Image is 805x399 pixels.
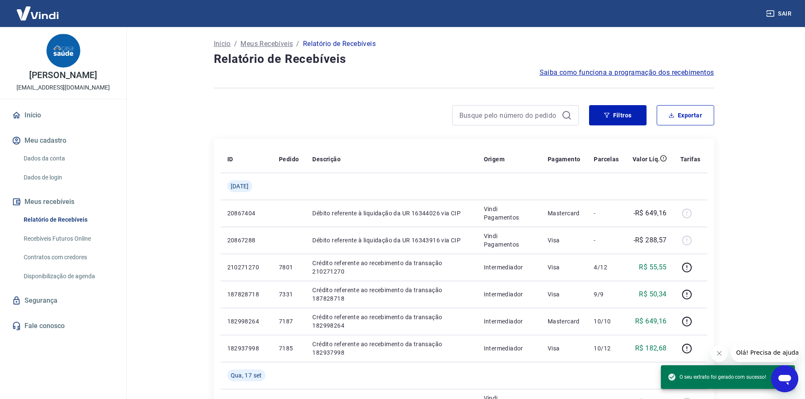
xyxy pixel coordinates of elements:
[771,365,798,392] iframe: Botão para abrir a janela de mensagens
[279,290,299,299] p: 7331
[594,209,619,217] p: -
[484,344,534,353] p: Intermediador
[20,169,116,186] a: Dados de login
[540,68,714,78] a: Saiba como funciona a programação dos recebimentos
[668,373,766,381] span: O seu extrato foi gerado com sucesso!
[594,263,619,271] p: 4/12
[29,71,97,80] p: [PERSON_NAME]
[711,345,728,362] iframe: Fechar mensagem
[214,51,714,68] h4: Relatório de Recebíveis
[459,109,558,122] input: Busque pelo número do pedido
[548,209,581,217] p: Mastercard
[731,343,798,362] iframe: Mensagem da empresa
[633,155,660,163] p: Valor Líq.
[20,249,116,266] a: Contratos com credores
[10,193,116,211] button: Meus recebíveis
[657,105,714,125] button: Exportar
[279,344,299,353] p: 7185
[16,83,110,92] p: [EMAIL_ADDRESS][DOMAIN_NAME]
[594,344,619,353] p: 10/12
[20,150,116,167] a: Dados da conta
[46,34,80,68] img: 76bee8aa-0cdf-4994-adef-68cb94c950f4.jpeg
[227,317,265,326] p: 182998264
[484,205,534,222] p: Vindi Pagamentos
[594,155,619,163] p: Parcelas
[312,286,470,303] p: Crédito referente ao recebimento da transação 187828718
[214,39,231,49] a: Início
[312,209,470,217] p: Débito referente à liquidação da UR 16344026 via CIP
[484,155,505,163] p: Origem
[548,290,581,299] p: Visa
[589,105,647,125] button: Filtros
[633,208,667,218] p: -R$ 649,16
[227,344,265,353] p: 182937998
[594,317,619,326] p: 10/10
[279,263,299,271] p: 7801
[240,39,293,49] a: Meus Recebíveis
[635,343,667,353] p: R$ 182,68
[10,106,116,125] a: Início
[764,6,795,22] button: Sair
[635,316,667,326] p: R$ 649,16
[680,155,701,163] p: Tarifas
[639,262,666,272] p: R$ 55,55
[231,371,262,380] span: Qua, 17 set
[231,182,249,190] span: [DATE]
[548,344,581,353] p: Visa
[5,6,71,13] span: Olá! Precisa de ajuda?
[484,263,534,271] p: Intermediador
[227,263,265,271] p: 210271270
[227,155,233,163] p: ID
[20,230,116,247] a: Recebíveis Futuros Online
[484,317,534,326] p: Intermediador
[548,236,581,244] p: Visa
[548,263,581,271] p: Visa
[633,235,667,245] p: -R$ 288,57
[594,236,619,244] p: -
[312,259,470,276] p: Crédito referente ao recebimento da transação 210271270
[227,290,265,299] p: 187828718
[312,313,470,330] p: Crédito referente ao recebimento da transação 182998264
[548,155,581,163] p: Pagamento
[594,290,619,299] p: 9/9
[484,290,534,299] p: Intermediador
[10,291,116,310] a: Segurança
[548,317,581,326] p: Mastercard
[296,39,299,49] p: /
[639,289,666,299] p: R$ 50,34
[484,232,534,249] p: Vindi Pagamentos
[227,236,265,244] p: 20867288
[303,39,376,49] p: Relatório de Recebíveis
[279,155,299,163] p: Pedido
[20,268,116,285] a: Disponibilização de agenda
[20,211,116,228] a: Relatório de Recebíveis
[227,209,265,217] p: 20867404
[234,39,237,49] p: /
[10,0,65,26] img: Vindi
[10,317,116,335] a: Fale conosco
[10,131,116,150] button: Meu cadastro
[312,236,470,244] p: Débito referente à liquidação da UR 16343916 via CIP
[312,340,470,357] p: Crédito referente ao recebimento da transação 182937998
[279,317,299,326] p: 7187
[312,155,341,163] p: Descrição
